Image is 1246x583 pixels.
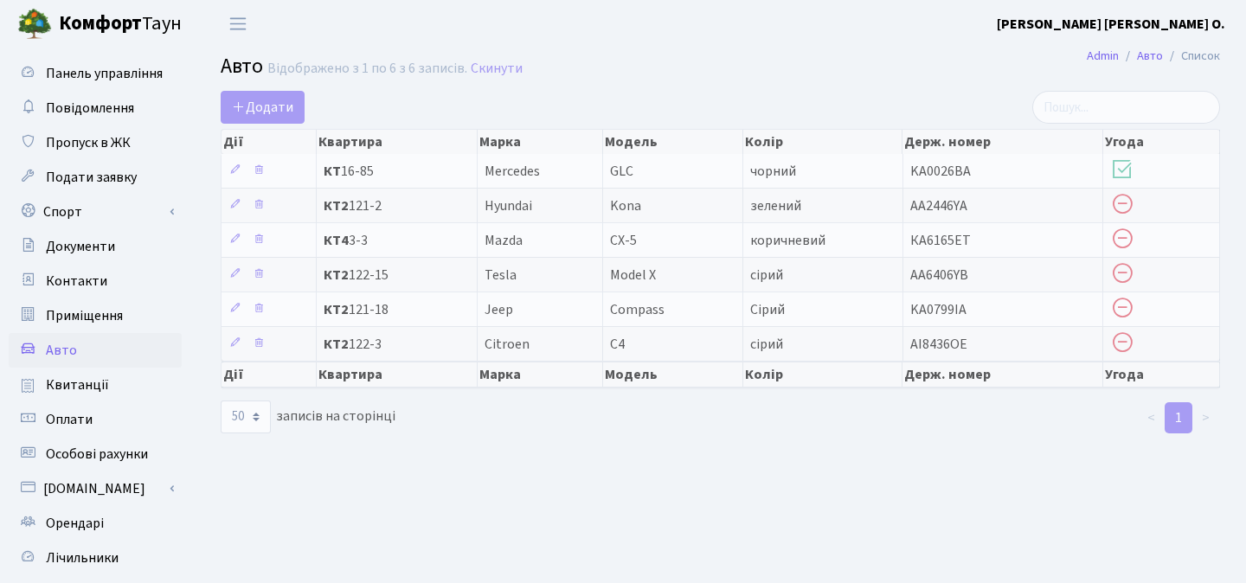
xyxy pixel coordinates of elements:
span: Документи [46,237,115,256]
span: Подати заявку [46,168,137,187]
a: Квитанції [9,368,182,402]
span: Citroen [485,335,530,354]
a: Повідомлення [9,91,182,125]
a: Пропуск в ЖК [9,125,182,160]
span: Повідомлення [46,99,134,118]
b: КТ4 [324,231,349,250]
a: Панель управління [9,56,182,91]
b: КТ2 [324,300,349,319]
span: зелений [750,196,801,215]
span: GLC [610,162,633,181]
span: 122-3 [324,337,470,351]
th: Колір [743,130,903,154]
span: Kona [610,196,641,215]
span: Tesla [485,266,517,285]
a: Документи [9,229,182,264]
th: Дії [222,362,317,388]
a: Подати заявку [9,160,182,195]
span: сірий [750,335,783,354]
nav: breadcrumb [1061,38,1246,74]
span: АІ8436ОЕ [910,335,967,354]
th: Модель [603,130,742,154]
span: КА6165ЕТ [910,231,971,250]
span: Орендарі [46,514,104,533]
span: CX-5 [610,231,637,250]
th: Квартира [317,362,478,388]
span: Панель управління [46,64,163,83]
b: [PERSON_NAME] [PERSON_NAME] О. [997,15,1225,34]
a: Лічильники [9,541,182,575]
span: чорний [750,162,796,181]
th: Колір [743,362,903,388]
b: Комфорт [59,10,142,37]
a: Спорт [9,195,182,229]
a: Авто [1137,47,1163,65]
b: КТ2 [324,335,349,354]
a: Авто [9,333,182,368]
span: C4 [610,335,625,354]
b: КТ2 [324,266,349,285]
span: Квитанції [46,375,109,394]
span: Пропуск в ЖК [46,133,131,152]
li: Список [1163,47,1220,66]
span: Compass [610,300,665,319]
span: Авто [221,51,263,81]
span: АА2446YA [910,196,967,215]
a: [PERSON_NAME] [PERSON_NAME] О. [997,14,1225,35]
div: Відображено з 1 по 6 з 6 записів. [267,61,467,77]
th: Угода [1103,130,1220,154]
span: KA0026BA [910,162,971,181]
span: Приміщення [46,306,123,325]
span: Model X [610,266,656,285]
th: Модель [603,362,742,388]
a: Скинути [471,61,523,77]
span: Hyundai [485,196,532,215]
span: Jeep [485,300,513,319]
input: Пошук... [1032,91,1220,124]
th: Квартира [317,130,478,154]
th: Угода [1103,362,1220,388]
span: коричневий [750,231,825,250]
span: 16-85 [324,164,470,178]
span: KA0799IA [910,300,967,319]
span: Особові рахунки [46,445,148,464]
span: Mazda [485,231,523,250]
button: Переключити навігацію [216,10,260,38]
a: Приміщення [9,298,182,333]
span: Контакти [46,272,107,291]
a: Контакти [9,264,182,298]
span: Mercedes [485,162,540,181]
span: сірий [750,266,783,285]
b: КТ2 [324,196,349,215]
span: Оплати [46,410,93,429]
span: 121-2 [324,199,470,213]
select: записів на сторінці [221,400,271,433]
a: Орендарі [9,506,182,541]
span: 122-15 [324,268,470,282]
label: записів на сторінці [221,400,395,433]
b: КТ [324,162,341,181]
img: logo.png [17,7,52,42]
th: Держ. номер [902,130,1103,154]
a: Оплати [9,402,182,437]
span: Додати [232,98,293,117]
span: AA6406YB [910,266,968,285]
th: Марка [478,130,603,154]
th: Дії [222,130,317,154]
span: Таун [59,10,182,39]
th: Держ. номер [902,362,1103,388]
a: Додати [221,91,305,124]
span: 3-3 [324,234,470,247]
span: 121-18 [324,303,470,317]
span: Авто [46,341,77,360]
a: [DOMAIN_NAME] [9,471,182,506]
th: Марка [478,362,603,388]
a: 1 [1165,402,1192,433]
a: Особові рахунки [9,437,182,471]
a: Admin [1087,47,1119,65]
span: Лічильники [46,548,119,567]
span: Сірий [750,300,785,319]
